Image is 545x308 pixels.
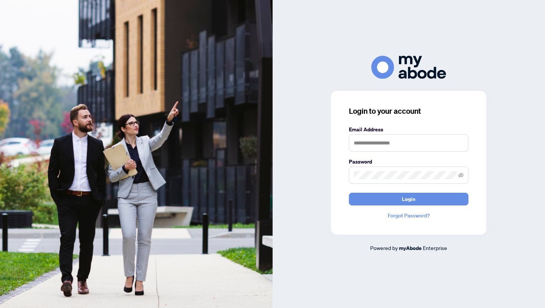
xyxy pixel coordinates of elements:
h3: Login to your account [349,106,468,116]
span: eye-invisible [458,173,464,178]
span: Enterprise [423,244,447,251]
span: Powered by [370,244,398,251]
span: Login [402,193,415,205]
a: myAbode [399,244,422,252]
a: Forgot Password? [349,211,468,220]
img: ma-logo [371,56,446,79]
label: Password [349,158,468,166]
label: Email Address [349,125,468,134]
button: Login [349,193,468,205]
